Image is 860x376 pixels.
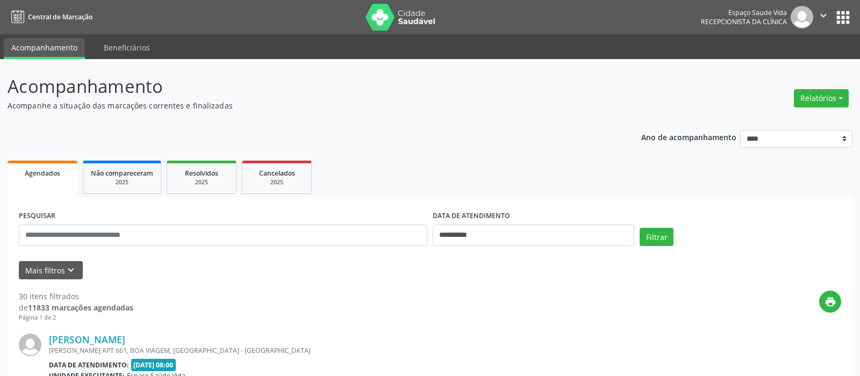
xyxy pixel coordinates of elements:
[19,302,133,313] div: de
[8,100,599,111] p: Acompanhe a situação das marcações correntes e finalizadas
[49,346,680,355] div: [PERSON_NAME] APT 661, BOA VIAGEM, [GEOGRAPHIC_DATA] - [GEOGRAPHIC_DATA]
[4,38,85,59] a: Acompanhamento
[8,8,92,26] a: Central de Marcação
[791,6,813,28] img: img
[19,208,55,225] label: PESQUISAR
[813,6,834,28] button: 
[19,313,133,322] div: Página 1 de 2
[96,38,157,57] a: Beneficiários
[433,208,510,225] label: DATA DE ATENDIMENTO
[185,169,218,178] span: Resolvidos
[25,169,60,178] span: Agendados
[91,178,153,186] div: 2025
[259,169,295,178] span: Cancelados
[49,334,125,345] a: [PERSON_NAME]
[28,302,133,313] strong: 11833 marcações agendadas
[175,178,228,186] div: 2025
[701,17,787,26] span: Recepcionista da clínica
[701,8,787,17] div: Espaço Saude Vida
[28,12,92,21] span: Central de Marcação
[819,291,841,313] button: print
[818,10,829,21] i: 
[640,228,673,246] button: Filtrar
[834,8,852,27] button: apps
[8,73,599,100] p: Acompanhamento
[641,130,736,143] p: Ano de acompanhamento
[19,291,133,302] div: 30 itens filtrados
[825,296,836,308] i: print
[131,359,176,371] span: [DATE] 08:00
[19,261,83,280] button: Mais filtroskeyboard_arrow_down
[65,264,77,276] i: keyboard_arrow_down
[91,169,153,178] span: Não compareceram
[19,334,41,356] img: img
[794,89,849,107] button: Relatórios
[250,178,304,186] div: 2025
[49,360,129,370] b: Data de atendimento:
